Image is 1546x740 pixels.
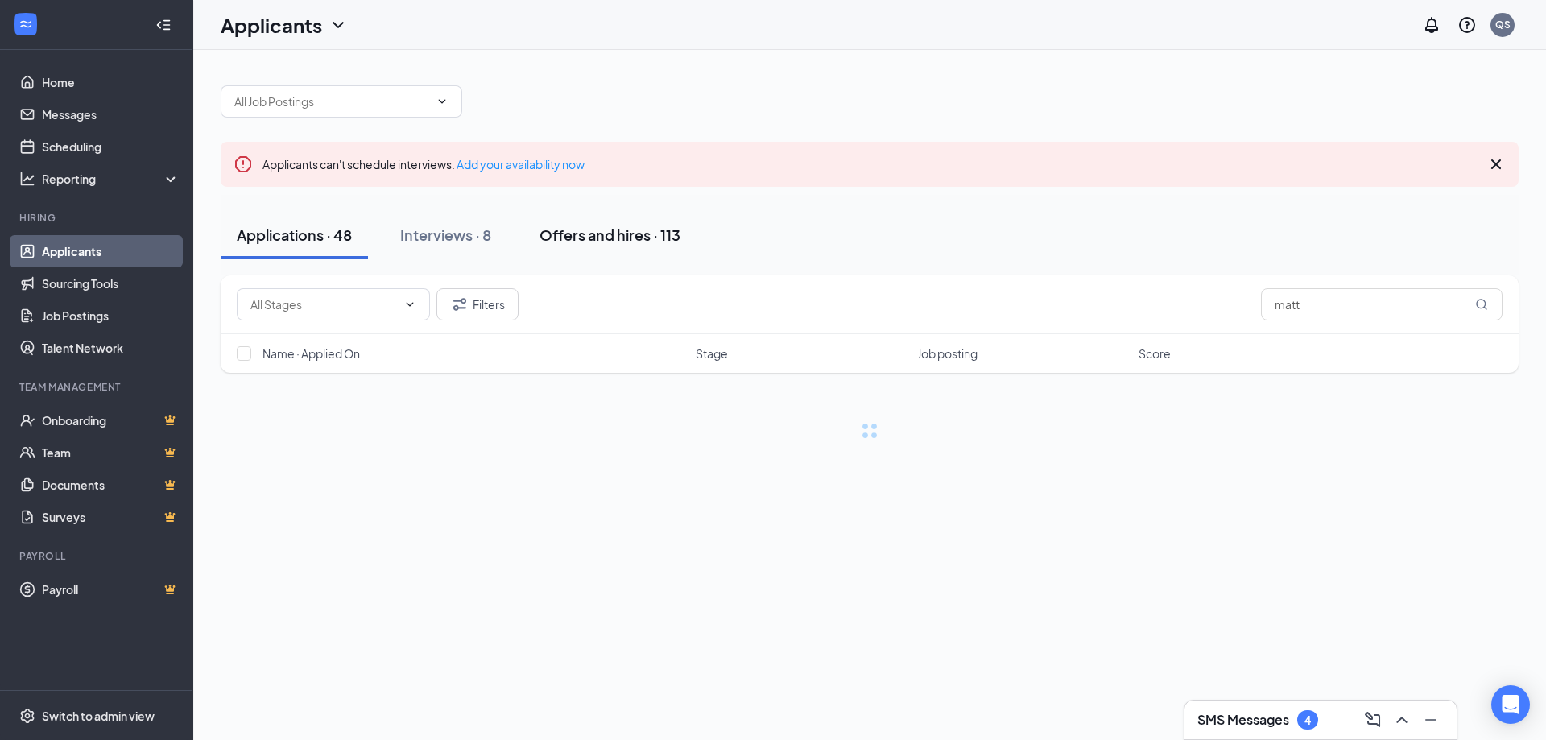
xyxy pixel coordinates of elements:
div: Team Management [19,380,176,394]
span: Score [1139,345,1171,362]
a: Sourcing Tools [42,267,180,300]
div: Offers and hires · 113 [539,225,680,245]
a: DocumentsCrown [42,469,180,501]
svg: QuestionInfo [1457,15,1477,35]
input: All Job Postings [234,93,429,110]
a: Messages [42,98,180,130]
a: PayrollCrown [42,573,180,606]
input: All Stages [250,296,397,313]
div: Hiring [19,211,176,225]
h1: Applicants [221,11,322,39]
button: ComposeMessage [1360,707,1386,733]
svg: MagnifyingGlass [1475,298,1488,311]
svg: Error [234,155,253,174]
a: Talent Network [42,332,180,364]
div: Applications · 48 [237,225,352,245]
a: Scheduling [42,130,180,163]
a: Applicants [42,235,180,267]
div: 4 [1304,713,1311,727]
span: Job posting [917,345,978,362]
a: SurveysCrown [42,501,180,533]
svg: ChevronDown [436,95,449,108]
input: Search in applications [1261,288,1503,320]
button: Minimize [1418,707,1444,733]
svg: WorkstreamLogo [18,16,34,32]
svg: ChevronUp [1392,710,1412,730]
svg: ChevronDown [329,15,348,35]
span: Name · Applied On [262,345,360,362]
a: Job Postings [42,300,180,332]
a: Add your availability now [457,157,585,172]
div: Open Intercom Messenger [1491,685,1530,724]
svg: Collapse [155,17,172,33]
a: Home [42,66,180,98]
svg: ChevronDown [403,298,416,311]
button: ChevronUp [1389,707,1415,733]
svg: Cross [1486,155,1506,174]
a: TeamCrown [42,436,180,469]
div: Interviews · 8 [400,225,491,245]
span: Applicants can't schedule interviews. [262,157,585,172]
button: Filter Filters [436,288,519,320]
div: Switch to admin view [42,708,155,724]
svg: Settings [19,708,35,724]
svg: Minimize [1421,710,1441,730]
div: Payroll [19,549,176,563]
svg: ComposeMessage [1363,710,1383,730]
span: Stage [696,345,728,362]
h3: SMS Messages [1197,711,1289,729]
svg: Analysis [19,171,35,187]
svg: Filter [450,295,469,314]
svg: Notifications [1422,15,1441,35]
div: QS [1495,18,1511,31]
a: OnboardingCrown [42,404,180,436]
div: Reporting [42,171,180,187]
